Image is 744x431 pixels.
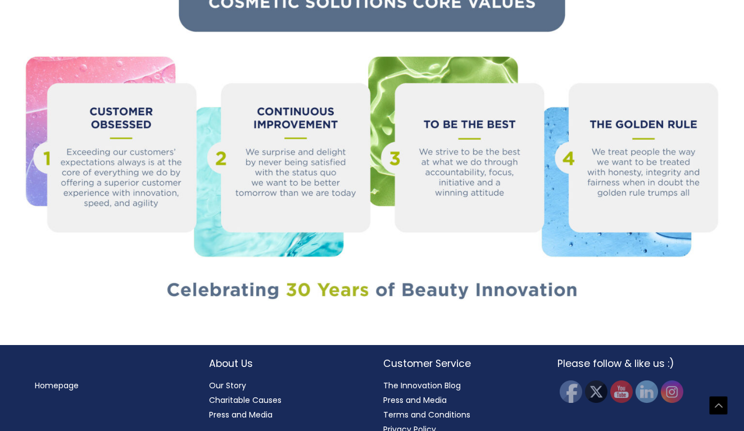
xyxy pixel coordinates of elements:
a: Charitable Causes [209,394,282,406]
h2: Please follow & like us :) [557,356,709,371]
img: Facebook [560,380,582,403]
nav: Menu [35,378,187,393]
a: Homepage [35,380,79,391]
img: Twitter [585,380,607,403]
a: Press and Media [383,394,447,406]
h2: About Us [209,356,361,371]
a: Our Story [209,380,246,391]
nav: About Us [209,378,361,422]
h2: Customer Service [383,356,535,371]
a: Press and Media [209,409,273,420]
a: The Innovation Blog [383,380,461,391]
a: Terms and Conditions [383,409,470,420]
